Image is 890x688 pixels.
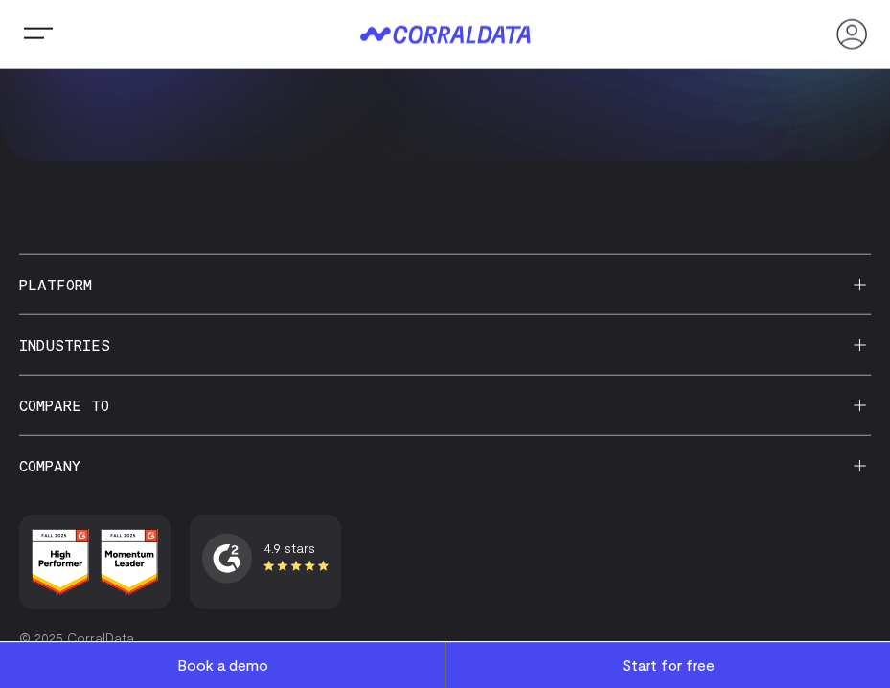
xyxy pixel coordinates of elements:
[177,655,268,674] span: Book a demo
[19,315,871,375] h3: Industries
[19,629,871,648] p: © 2025 CorralData
[19,15,57,54] button: Trigger Menu
[622,655,715,674] span: Start for free
[202,534,329,584] a: 4.9 stars
[263,539,329,558] div: 4.9 stars
[19,255,871,314] h3: Platform
[445,642,890,688] a: Start for free
[19,376,871,435] h3: Compare to
[19,436,871,495] h3: Company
